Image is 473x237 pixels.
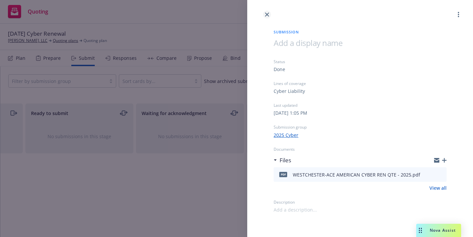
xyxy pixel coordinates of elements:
[274,146,447,152] div: Documents
[274,59,447,64] div: Status
[274,102,447,108] div: Last updated
[274,109,307,116] div: [DATE] 1:05 PM
[263,11,271,19] a: close
[274,156,291,165] div: Files
[274,81,447,86] div: Lines of coverage
[274,29,447,35] span: Submission
[438,171,444,178] button: preview file
[455,11,462,19] a: more
[274,199,447,205] div: Description
[274,88,305,95] div: Cyber Liability
[274,124,447,130] div: Submission group
[274,66,285,73] div: Done
[416,224,424,237] div: Drag to move
[427,171,433,178] button: download file
[293,171,420,178] div: WESTCHESTER-ACE AMERICAN CYBER REN QTE - 2025.pdf
[274,132,298,138] a: 2025 Cyber
[279,172,287,177] span: pdf
[416,224,461,237] button: Nova Assist
[280,156,291,165] h3: Files
[430,227,456,233] span: Nova Assist
[429,184,447,191] a: View all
